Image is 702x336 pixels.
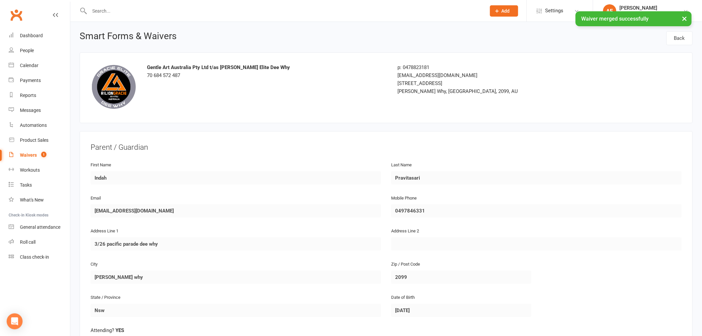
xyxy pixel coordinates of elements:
div: Parent / Guardian [91,142,682,153]
button: × [679,11,691,26]
div: Automations [20,123,47,128]
div: Roll call [20,239,35,245]
label: State / Province [91,294,120,301]
div: People [20,48,34,53]
div: Payments [20,78,41,83]
a: Tasks [9,178,70,193]
span: Settings [545,3,564,18]
label: Zip / Post Code [391,261,420,268]
div: Open Intercom Messenger [7,313,23,329]
div: Waivers [20,152,37,158]
div: General attendance [20,224,60,230]
strong: YES [115,327,124,333]
div: Class check-in [20,254,49,260]
div: Dashboard [20,33,43,38]
div: What's New [20,197,44,203]
div: [PERSON_NAME] Why, [GEOGRAPHIC_DATA], 2099, AU [397,87,588,95]
div: Calendar [20,63,38,68]
h1: Smart Forms & Waivers [80,31,176,43]
a: Automations [9,118,70,133]
label: Email [91,195,101,202]
label: Address Line 2 [391,228,419,235]
label: City [91,261,98,268]
div: 70 684 572 487 [147,63,387,79]
a: Waivers 1 [9,148,70,163]
a: Workouts [9,163,70,178]
a: Class kiosk mode [9,250,70,265]
label: Date of Birth [391,294,415,301]
div: [EMAIL_ADDRESS][DOMAIN_NAME] [397,71,588,79]
span: Attending? [91,327,114,333]
a: People [9,43,70,58]
div: [PERSON_NAME] [620,5,683,11]
strong: Gentle Art Australia Pty Ltd t/as [PERSON_NAME] Elite Dee Why [147,64,290,70]
input: Search... [88,6,481,16]
div: Messages [20,108,41,113]
a: What's New [9,193,70,208]
label: Last Name [391,162,412,169]
a: Back [667,31,693,45]
div: Waiver merged successfully [576,11,692,26]
div: Product Sales [20,137,48,143]
div: [STREET_ADDRESS] [397,79,588,87]
div: AF [603,4,616,18]
label: Address Line 1 [91,228,118,235]
a: Payments [9,73,70,88]
img: df59ecc5-3efd-4126-8357-1a6a8c314283.png [91,63,137,110]
a: General attendance kiosk mode [9,220,70,235]
a: Messages [9,103,70,118]
label: Mobile Phone [391,195,417,202]
div: [PERSON_NAME] Elite Dee Why [620,11,683,17]
button: Add [490,5,518,17]
a: Calendar [9,58,70,73]
div: Workouts [20,167,40,173]
a: Dashboard [9,28,70,43]
a: Roll call [9,235,70,250]
a: Product Sales [9,133,70,148]
div: Reports [20,93,36,98]
div: p: 0478823181 [397,63,588,71]
span: 1 [41,152,46,157]
div: Tasks [20,182,32,188]
a: Clubworx [8,7,25,23]
label: First Name [91,162,111,169]
span: Add [502,8,510,14]
a: Reports [9,88,70,103]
